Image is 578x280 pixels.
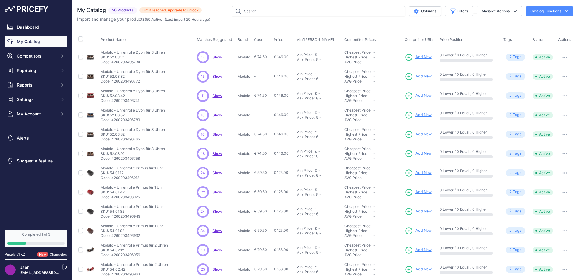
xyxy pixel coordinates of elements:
span: Add New [415,247,432,253]
span: - [254,112,256,117]
span: s [520,151,522,156]
div: - [318,154,321,159]
span: s [520,93,522,99]
div: - [318,192,321,197]
div: € [315,130,317,134]
div: Min Price: [296,149,313,154]
div: € [315,91,317,96]
div: Highest Price: [344,151,373,156]
span: Show [213,248,222,252]
span: 2 [509,112,512,118]
span: Active [533,74,553,80]
div: - [318,77,321,81]
p: Modalo [238,151,251,156]
span: Add New [415,93,432,99]
a: [EMAIL_ADDRESS][DOMAIN_NAME] [19,270,82,275]
div: AVG Price: [344,175,373,180]
span: - [254,74,256,78]
p: Modalo - Uhrenrolle Primus für 1 Uhr [101,185,163,190]
a: Cheapest Price: [344,185,371,190]
p: Modalo - Uhrenrolle Dyon für 3 Uhren [101,146,165,151]
span: (Last import 20 Hours ago) [165,17,210,22]
span: s [520,131,522,137]
span: Matches Suggested [197,37,232,42]
p: Modalo - Uhrenrolle Dyon für 3 Uhren [101,108,165,113]
a: Add New [405,130,432,139]
span: Limit reached, upgrade to unlock [139,7,202,13]
nav: Sidebar [5,22,67,222]
div: - [318,96,321,101]
button: Columns [409,6,441,16]
div: € [316,57,318,62]
div: Min Price: [296,130,313,134]
span: 11 [201,93,204,99]
span: Competitors [17,53,56,59]
span: Add New [415,228,432,234]
p: Modalo - Uhrenrolle Primus für 1 Uhr [101,166,163,171]
span: My Account [17,111,56,117]
div: Min Price: [296,110,313,115]
p: Modalo [238,93,251,98]
span: - [373,195,375,199]
span: - [373,113,375,117]
span: 2 [509,151,512,156]
span: s [520,74,522,79]
span: Tag [506,150,525,157]
div: € [316,96,318,101]
a: Show [213,151,222,156]
span: Add New [415,112,432,118]
span: s [520,112,522,118]
button: Price [274,37,285,42]
span: - [373,79,375,83]
a: Show [213,93,222,98]
a: 50 Active [146,17,162,22]
a: Dashboard [5,22,67,33]
a: Show [213,132,222,137]
a: Add New [405,246,432,254]
span: - [373,108,375,112]
p: 0 Lower / 0 Equal / 0 Higher [440,149,498,154]
div: Max Price: [296,154,315,159]
div: Highest Price: [344,93,373,98]
span: Active [533,54,553,60]
span: Show [213,267,222,272]
div: € [316,115,318,120]
span: Tag [506,131,525,138]
p: Modalo [238,171,251,175]
a: Cheapest Price: [344,204,371,209]
span: Active [533,112,553,118]
a: Add New [405,72,432,81]
button: My Account [5,109,67,119]
p: Modalo - Uhrenrolle Dyon für 3 Uhren [101,127,165,132]
a: Add New [405,92,432,100]
span: - [373,55,375,59]
a: Add New [405,188,432,197]
div: Max Price: [296,77,315,81]
p: Code: 4260203496789 [101,118,165,122]
span: s [520,189,522,195]
a: Cheapest Price: [344,166,371,170]
a: Show [213,74,222,79]
span: € 146.00 [274,55,289,59]
span: Repricing [17,68,56,74]
span: - [373,171,375,175]
span: Add New [415,151,432,156]
a: Cheapest Price: [344,69,371,74]
span: Add New [415,74,432,79]
a: Cheapest Price: [344,50,371,55]
span: 2 [509,209,512,214]
div: Max Price: [296,115,315,120]
p: Code: 4260203496741 [101,98,165,103]
span: Tag [506,189,525,196]
span: Show [213,209,222,214]
p: Code: 4260203496765 [101,137,165,142]
div: AVG Price: [344,60,373,64]
span: Tag [506,112,525,118]
span: - [373,190,375,194]
div: Highest Price: [344,132,373,137]
div: - [318,57,321,62]
a: Show [213,171,222,175]
span: Active [533,151,553,157]
a: Cheapest Price: [344,89,371,93]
